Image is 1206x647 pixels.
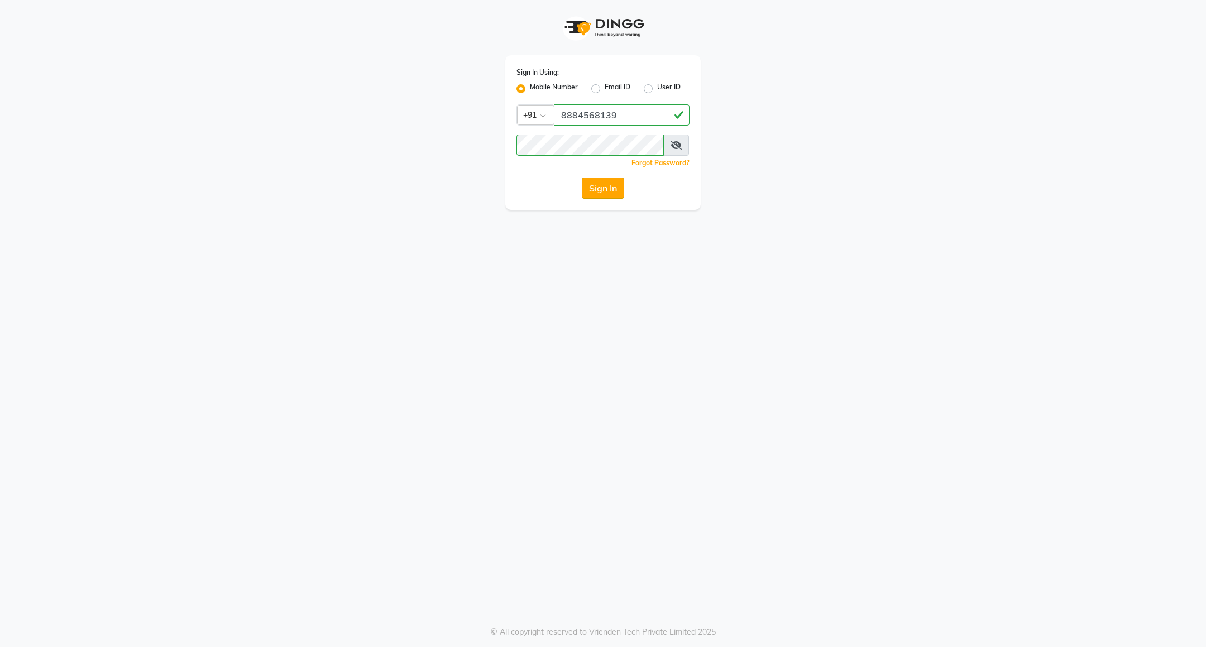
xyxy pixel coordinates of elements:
[558,11,648,44] img: logo1.svg
[605,82,630,95] label: Email ID
[516,68,559,78] label: Sign In Using:
[530,82,578,95] label: Mobile Number
[657,82,681,95] label: User ID
[631,159,690,167] a: Forgot Password?
[516,135,664,156] input: Username
[582,178,624,199] button: Sign In
[554,104,690,126] input: Username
